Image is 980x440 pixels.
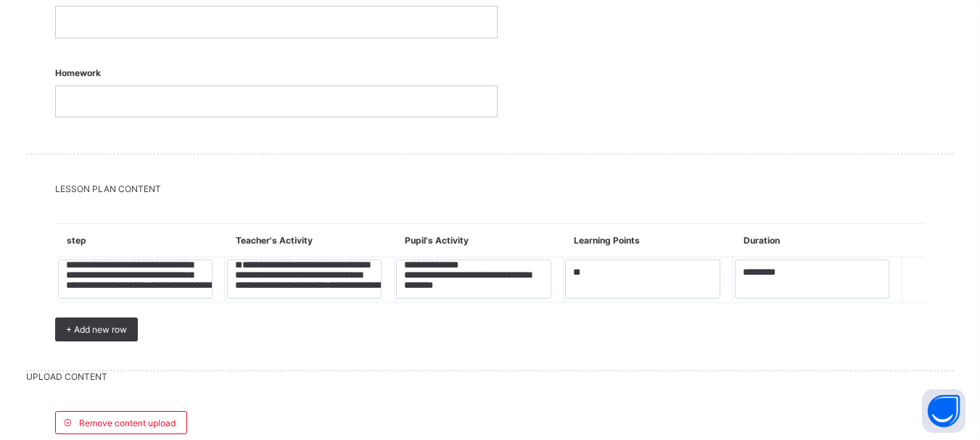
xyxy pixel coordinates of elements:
th: step [56,224,225,257]
th: Pupil's Activity [394,224,563,257]
span: + Add new row [66,324,127,335]
span: Remove content upload [79,418,176,428]
span: Homework [55,60,498,86]
span: UPLOAD CONTENT [26,371,954,382]
span: LESSON PLAN CONTENT [55,183,925,194]
th: Learning Points [563,224,732,257]
button: Open asap [922,389,965,433]
th: Duration [733,224,902,257]
th: Teacher's Activity [225,224,394,257]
